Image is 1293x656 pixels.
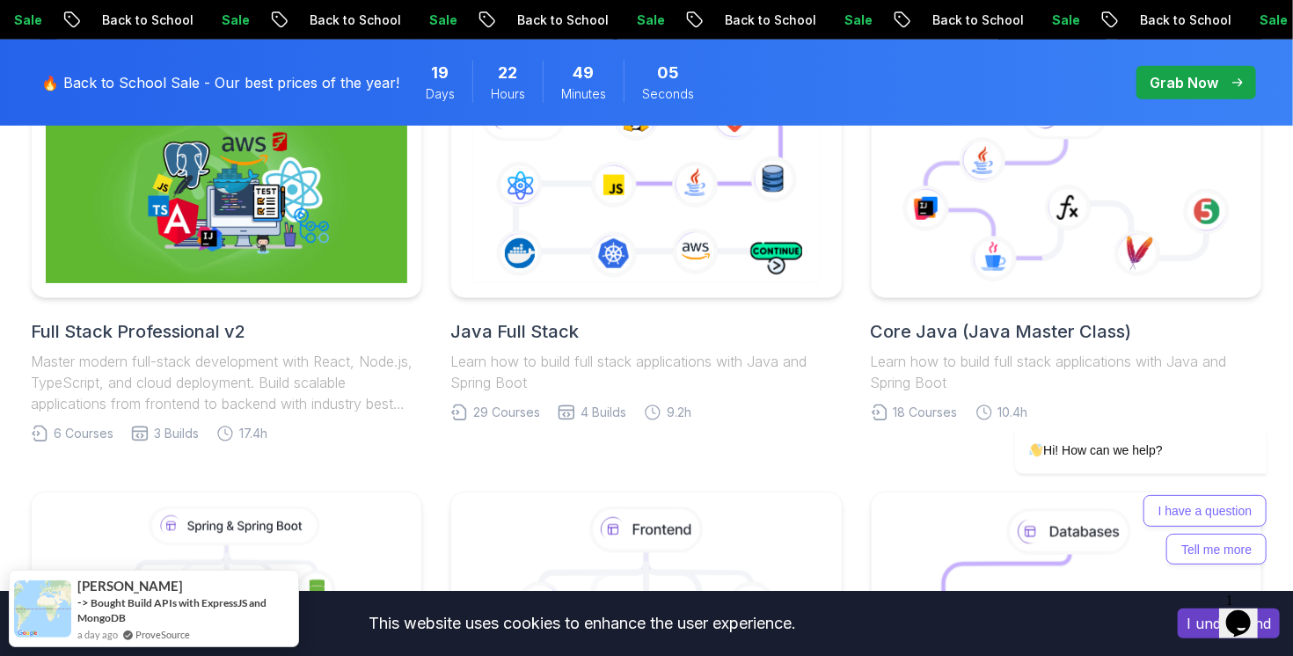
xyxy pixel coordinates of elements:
span: 4 Builds [581,404,626,421]
iframe: chat widget [1219,586,1275,638]
p: Back to School [294,11,413,29]
p: Learn how to build full stack applications with Java and Spring Boot [450,351,842,393]
a: Core Java (Java Master Class)Learn how to build full stack applications with Java and Spring Boot... [871,78,1262,421]
p: Back to School [1124,11,1244,29]
a: ProveSource [135,627,190,642]
span: 22 Hours [499,61,518,85]
span: 18 Courses [894,404,958,421]
span: Seconds [642,85,694,103]
p: Grab Now [1150,72,1218,93]
p: Back to School [501,11,621,29]
a: Full Stack Professional v2Full Stack Professional v2Master modern full-stack development with Rea... [31,78,422,442]
a: Bought Build APIs with ExpressJS and MongoDB [77,596,267,624]
span: 6 Courses [54,425,113,442]
span: a day ago [77,627,118,642]
img: provesource social proof notification image [14,580,71,638]
p: Back to School [709,11,829,29]
h2: Java Full Stack [450,319,842,344]
div: This website uses cookies to enhance the user experience. [13,604,1151,643]
span: -> [77,595,89,609]
h2: Core Java (Java Master Class) [871,319,1262,344]
button: Accept cookies [1178,609,1280,638]
span: Hours [491,85,525,103]
p: Back to School [917,11,1036,29]
h2: Full Stack Professional v2 [31,319,422,344]
span: 9.2h [667,404,691,421]
span: 29 Courses [473,404,540,421]
p: Sale [829,11,885,29]
span: 17.4h [239,425,267,442]
p: 🔥 Back to School Sale - Our best prices of the year! [41,72,399,93]
span: 49 Minutes [573,61,595,85]
span: 3 Builds [154,425,199,442]
p: Master modern full-stack development with React, Node.js, TypeScript, and cloud deployment. Build... [31,351,422,414]
p: Sale [1036,11,1092,29]
p: Sale [206,11,262,29]
iframe: chat widget [959,268,1275,577]
img: Full Stack Professional v2 [46,93,407,283]
p: Sale [413,11,470,29]
span: 5 Seconds [657,61,679,85]
span: Minutes [561,85,606,103]
span: 19 Days [432,61,449,85]
span: Days [426,85,455,103]
p: Back to School [86,11,206,29]
span: [PERSON_NAME] [77,579,183,594]
p: Learn how to build full stack applications with Java and Spring Boot [871,351,1262,393]
a: Java Full StackLearn how to build full stack applications with Java and Spring Boot29 Courses4 Bu... [450,78,842,421]
p: Sale [621,11,677,29]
